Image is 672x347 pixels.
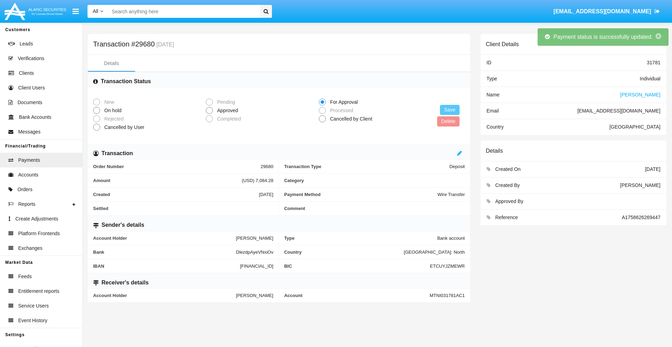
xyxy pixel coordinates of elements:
span: ETCUYJZMEWR [430,263,465,269]
span: Account Holder [93,293,236,298]
span: Payment Method [284,192,437,197]
span: [FINANCIAL_ID] [240,263,273,269]
span: MTNI031781AC1 [430,293,465,298]
span: Bank [93,250,236,255]
span: Amount [93,178,242,183]
span: [PERSON_NAME] [620,182,660,188]
span: Individual [640,76,660,81]
span: Bank Accounts [19,114,51,121]
span: Clients [19,70,34,77]
span: Messages [18,128,41,136]
button: Save [440,105,460,115]
h6: Receiver's details [101,279,149,287]
span: For Approval [326,99,359,106]
span: Wire Transfer [437,192,465,197]
span: Email [486,108,499,114]
span: [GEOGRAPHIC_DATA]: North [404,250,465,255]
span: [PERSON_NAME] [236,293,273,298]
span: Create Adjustments [15,215,58,223]
span: On hold [100,107,123,114]
span: All [93,8,98,14]
span: Account Holder [93,236,236,241]
span: A1758626269447 [622,215,660,220]
span: Service Users [18,302,49,310]
span: (USD) 7,084.28 [242,178,273,183]
span: [PERSON_NAME] [620,92,660,97]
span: Created By [495,182,520,188]
span: Entitlement reports [18,288,59,295]
span: Approved By [495,198,523,204]
span: Feeds [18,273,32,280]
span: Category [284,178,465,183]
h6: Sender's details [101,221,144,229]
span: Created [93,192,259,197]
span: Bank account [437,236,465,241]
span: Payment status is successfully updated. [553,34,653,40]
span: Payments [18,157,40,164]
span: 31781 [647,60,660,65]
h6: Client Details [486,41,519,48]
span: [DATE] [645,166,660,172]
span: [PERSON_NAME] [236,236,273,241]
h6: Transaction Status [101,78,151,85]
span: Approved [213,107,240,114]
span: Comment [284,206,465,211]
h5: Transaction #29680 [93,41,174,48]
h6: Details [486,147,503,154]
span: Reports [18,201,35,208]
span: Type [284,236,437,241]
span: Cancelled by Client [326,115,374,123]
span: Transaction Type [284,164,449,169]
span: [GEOGRAPHIC_DATA] [609,124,660,130]
span: Client Users [18,84,45,92]
span: 29680 [261,164,273,169]
span: Accounts [18,171,38,179]
h6: Transaction [101,150,133,157]
img: Logo image [3,1,67,22]
span: Event History [18,317,47,324]
span: Rejected [100,115,125,123]
span: Documents [17,99,42,106]
span: Verifications [18,55,44,62]
span: DlezdpAyeVNxiOv [236,250,273,255]
span: Deposit [449,164,465,169]
div: Details [104,60,119,67]
span: [DATE] [259,192,273,197]
span: Pending [213,99,237,106]
span: New [100,99,116,106]
span: Processed [326,107,355,114]
span: BIC [284,263,430,269]
span: Name [486,92,499,97]
span: Exchanges [18,245,42,252]
small: [DATE] [155,42,174,48]
span: ID [486,60,491,65]
span: Settled [93,206,273,211]
a: All [87,8,108,15]
span: Account [284,293,430,298]
span: [EMAIL_ADDRESS][DOMAIN_NAME] [577,108,660,114]
span: Leads [20,40,33,48]
span: Reference [495,215,518,220]
span: Completed [213,115,243,123]
span: [EMAIL_ADDRESS][DOMAIN_NAME] [553,8,651,14]
span: Orders [17,186,33,193]
a: [EMAIL_ADDRESS][DOMAIN_NAME] [550,2,663,21]
span: Type [486,76,497,81]
span: Cancelled by User [100,124,146,131]
span: Created On [495,166,520,172]
span: Country [486,124,504,130]
input: Search [108,5,258,18]
button: Delete [437,116,460,126]
span: Platform Frontends [18,230,60,237]
span: IBAN [93,263,240,269]
span: Order Number [93,164,261,169]
span: Country [284,250,404,255]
